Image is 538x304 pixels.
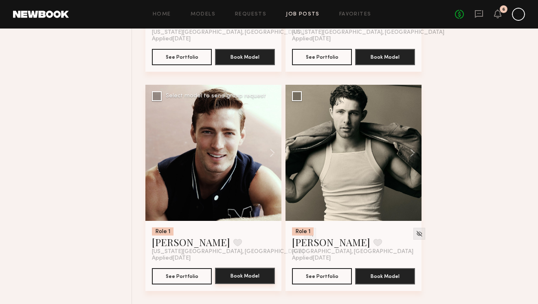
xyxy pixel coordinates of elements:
button: Book Model [355,268,415,284]
button: Book Model [215,49,275,65]
span: [US_STATE][GEOGRAPHIC_DATA], [GEOGRAPHIC_DATA] [152,29,304,36]
div: Applied [DATE] [292,255,415,262]
a: Models [191,12,215,17]
div: Applied [DATE] [152,255,275,262]
button: See Portfolio [152,268,212,284]
button: Book Model [215,268,275,284]
a: Book Model [215,53,275,60]
div: Applied [DATE] [292,36,415,42]
button: See Portfolio [292,49,352,65]
button: Book Model [355,49,415,65]
div: 6 [502,7,505,12]
span: [GEOGRAPHIC_DATA], [GEOGRAPHIC_DATA] [292,249,413,255]
span: [US_STATE][GEOGRAPHIC_DATA], [GEOGRAPHIC_DATA] [292,29,444,36]
a: Book Model [355,272,415,279]
a: Home [153,12,171,17]
a: Requests [235,12,266,17]
span: [US_STATE][GEOGRAPHIC_DATA], [GEOGRAPHIC_DATA] [152,249,304,255]
a: Favorites [339,12,371,17]
a: [PERSON_NAME] [152,236,230,249]
div: Role 1 [292,227,314,236]
button: See Portfolio [152,49,212,65]
a: Book Model [215,272,275,279]
a: [PERSON_NAME] [292,236,370,249]
div: Applied [DATE] [152,36,275,42]
a: Job Posts [286,12,320,17]
img: Unhide Model [416,230,423,237]
div: Select model to send group request [166,93,266,99]
a: Book Model [355,53,415,60]
button: See Portfolio [292,268,352,284]
div: Role 1 [152,227,173,236]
